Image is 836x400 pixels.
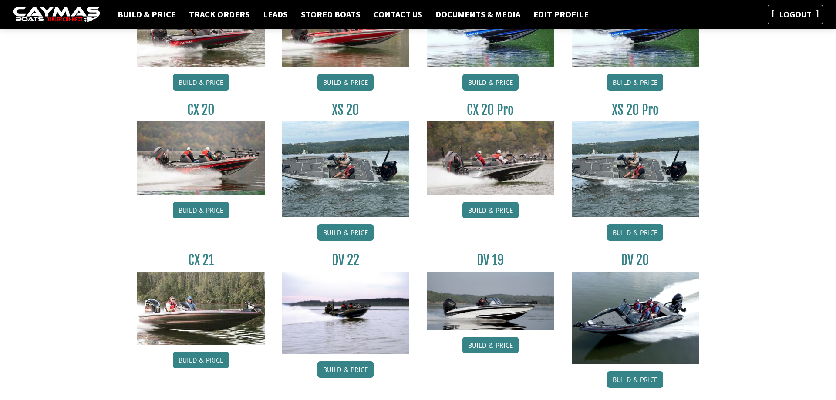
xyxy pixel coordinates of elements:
a: Build & Price [173,352,229,368]
a: Build & Price [462,337,519,353]
img: DV_20_from_website_for_caymas_connect.png [572,272,699,364]
a: Logout [775,9,816,20]
img: DV22_original_motor_cropped_for_caymas_connect.jpg [282,272,410,354]
h3: XS 20 [282,102,410,118]
a: Build & Price [317,361,374,378]
img: CX-20_thumbnail.jpg [137,121,265,195]
a: Stored Boats [297,9,365,20]
h3: CX 20 [137,102,265,118]
img: caymas-dealer-connect-2ed40d3bc7270c1d8d7ffb4b79bf05adc795679939227970def78ec6f6c03838.gif [13,7,100,23]
h3: XS 20 Pro [572,102,699,118]
img: XS_20_resized.jpg [282,121,410,217]
a: Build & Price [607,74,663,91]
h3: DV 22 [282,252,410,268]
h3: DV 20 [572,252,699,268]
a: Leads [259,9,292,20]
h3: CX 20 Pro [427,102,554,118]
img: CX21_thumb.jpg [137,272,265,345]
a: Track Orders [185,9,254,20]
a: Build & Price [462,74,519,91]
a: Build & Price [173,74,229,91]
a: Build & Price [607,371,663,388]
h3: CX 21 [137,252,265,268]
img: dv-19-ban_from_website_for_caymas_connect.png [427,272,554,330]
h3: DV 19 [427,252,554,268]
a: Build & Price [607,224,663,241]
a: Documents & Media [431,9,525,20]
img: XS_20_resized.jpg [572,121,699,217]
a: Build & Price [173,202,229,218]
a: Build & Price [317,74,374,91]
a: Build & Price [317,224,374,241]
a: Build & Price [462,202,519,218]
img: CX-20Pro_thumbnail.jpg [427,121,554,195]
a: Contact Us [369,9,427,20]
a: Build & Price [113,9,180,20]
a: Edit Profile [529,9,593,20]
